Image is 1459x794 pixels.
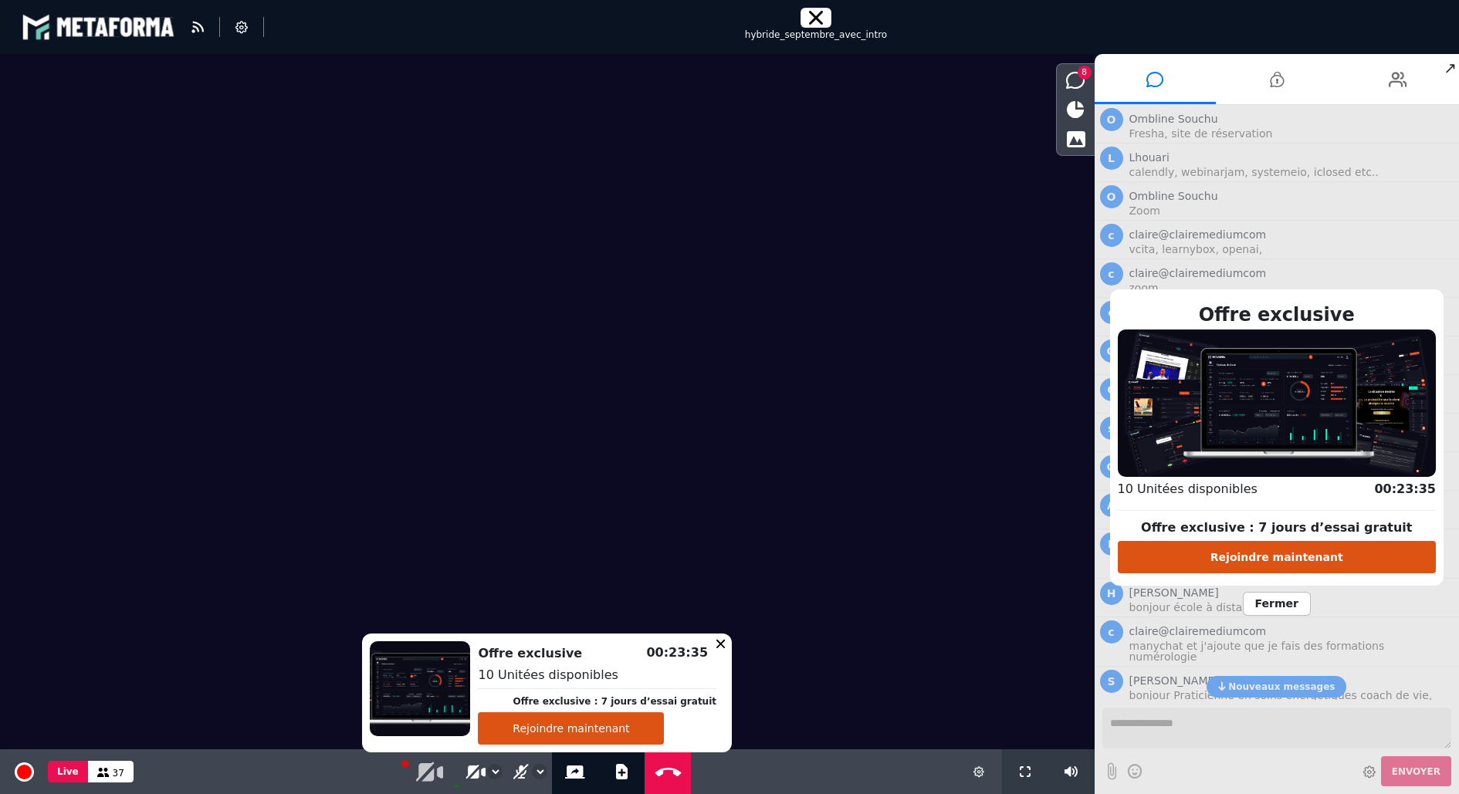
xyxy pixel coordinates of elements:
p: Offre exclusive : 7 jours d’essai gratuit [513,694,716,708]
span: 37 [113,768,124,779]
h2: Offre exclusive [478,644,716,663]
span: Fermer [1243,592,1311,616]
h2: Offre exclusive [1118,301,1437,329]
div: hybride_septembre_avec_intro [745,28,887,42]
span: 10 Unitées disponibles [1118,481,1258,496]
img: 1739179564043-A1P6JPNQHWVVYF2vtlsBksFrceJM3QJX.png [1118,329,1437,477]
img: 1739179564043-A1P6JPNQHWVVYF2vtlsBksFrceJM3QJX.png [370,641,470,736]
button: Live [48,761,88,782]
span: 00:23:35 [646,645,708,660]
button: Rejoindre maintenant [478,712,664,745]
span: 10 Unitées disponibles [478,667,618,682]
button: Rejoindre maintenant [1118,541,1437,573]
p: Offre exclusive : 7 jours d’essai gratuit [1118,519,1437,537]
span: 00:23:35 [1374,481,1436,496]
span: 8 [1078,66,1092,79]
span: ↗ [1441,54,1459,82]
